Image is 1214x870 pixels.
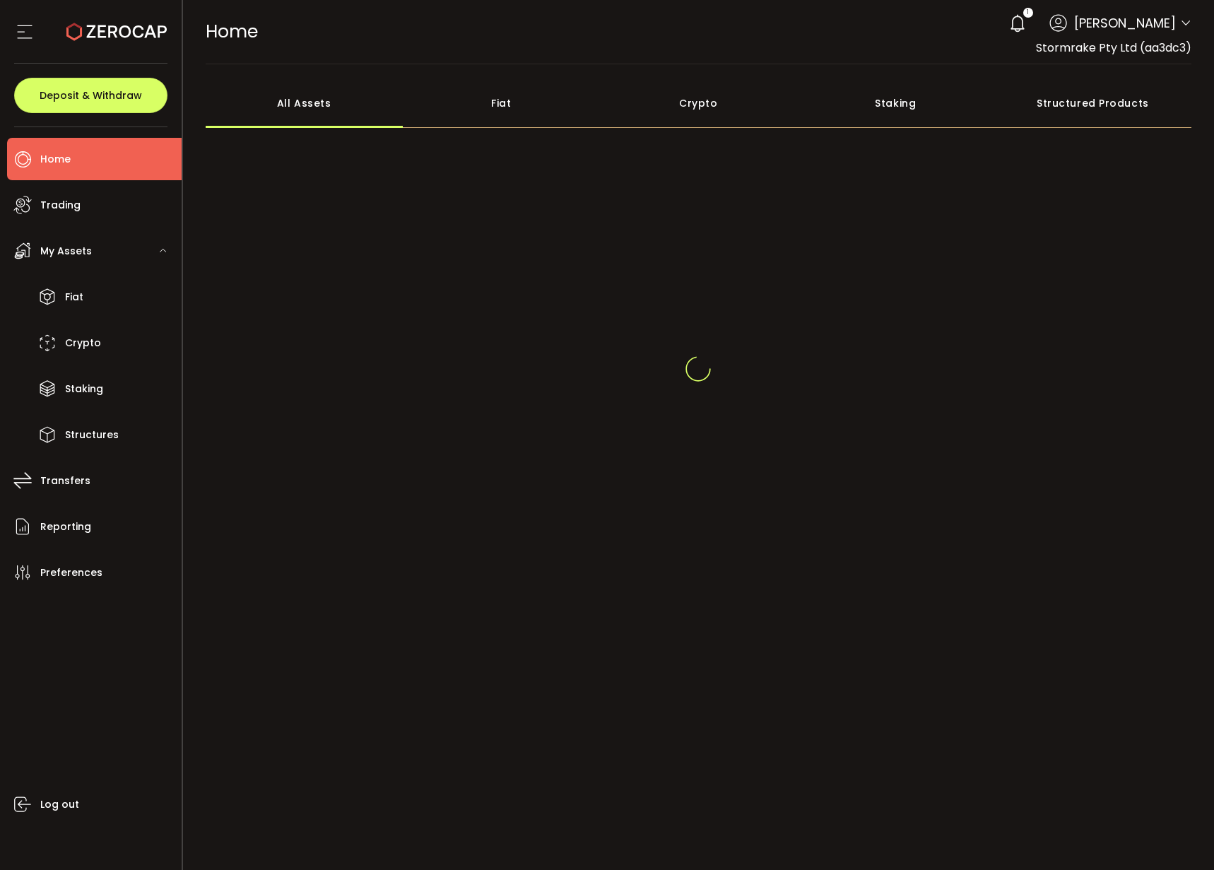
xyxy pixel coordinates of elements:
[65,287,83,307] span: Fiat
[40,517,91,537] span: Reporting
[65,425,119,445] span: Structures
[1036,40,1191,56] span: Stormrake Pty Ltd (aa3dc3)
[40,794,79,815] span: Log out
[40,471,90,491] span: Transfers
[65,379,103,399] span: Staking
[797,78,994,128] div: Staking
[206,19,258,44] span: Home
[40,90,142,100] span: Deposit & Withdraw
[1027,8,1029,18] span: 1
[65,333,101,353] span: Crypto
[600,78,797,128] div: Crypto
[994,78,1191,128] div: Structured Products
[40,563,102,583] span: Preferences
[40,195,81,216] span: Trading
[1074,13,1176,33] span: [PERSON_NAME]
[14,78,167,113] button: Deposit & Withdraw
[40,149,71,170] span: Home
[40,241,92,261] span: My Assets
[206,78,403,128] div: All Assets
[403,78,600,128] div: Fiat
